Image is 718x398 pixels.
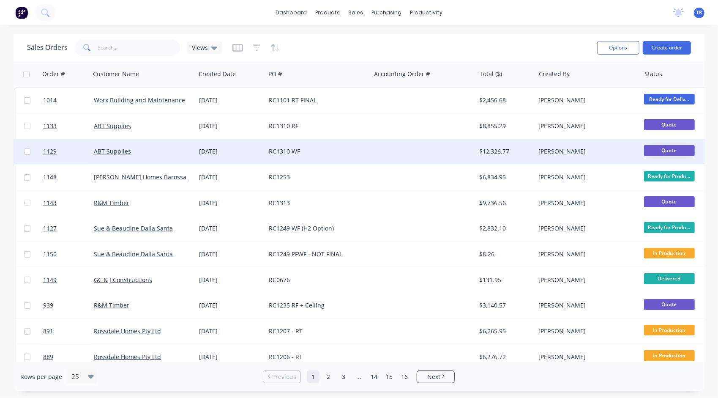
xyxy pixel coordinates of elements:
div: $6,834.95 [480,173,529,181]
button: Create order [643,41,691,55]
div: $6,276.72 [480,353,529,361]
div: RC1206 - RT [269,353,363,361]
div: [PERSON_NAME] [538,96,632,104]
div: RC1207 - RT [269,327,363,335]
a: GC & J Constructions [94,276,152,284]
span: 1143 [43,199,57,207]
a: 1127 [43,216,94,241]
div: $6,265.95 [480,327,529,335]
a: Page 15 [383,371,396,383]
div: RC1253 [269,173,363,181]
div: $9,736.56 [480,199,529,207]
span: In Production [644,350,695,361]
div: Created By [539,70,570,78]
span: 1133 [43,122,57,130]
div: [DATE] [199,199,262,207]
a: 1143 [43,190,94,216]
div: $2,832.10 [480,224,529,233]
span: Next [427,373,440,381]
span: Views [192,43,208,52]
div: $131.95 [480,276,529,284]
div: [PERSON_NAME] [538,224,632,233]
span: Delivered [644,273,695,284]
span: Rows per page [20,373,62,381]
div: [PERSON_NAME] [538,353,632,361]
a: 1148 [43,165,94,190]
div: [DATE] [199,173,262,181]
span: 1148 [43,173,57,181]
div: [PERSON_NAME] [538,276,632,284]
div: RC1310 RF [269,122,363,130]
span: 1014 [43,96,57,104]
span: 889 [43,353,53,361]
div: RC1310 WF [269,147,363,156]
div: productivity [406,6,447,19]
a: 1150 [43,242,94,267]
div: [DATE] [199,276,262,284]
h1: Sales Orders [27,44,68,52]
a: Previous page [263,373,300,381]
div: Total ($) [480,70,502,78]
a: R&M Timber [94,301,129,309]
div: products [311,6,344,19]
div: $8.26 [480,250,529,258]
div: $12,326.77 [480,147,529,156]
span: 891 [43,327,53,335]
div: [PERSON_NAME] [538,301,632,310]
span: In Production [644,248,695,258]
div: Status [644,70,662,78]
a: [PERSON_NAME] Homes Barossa [94,173,186,181]
span: TR [696,9,702,16]
a: Page 2 [322,371,335,383]
div: RC1101 RT FINAL [269,96,363,104]
a: 889 [43,344,94,370]
input: Search... [98,39,180,56]
span: Ready for Deliv... [644,94,695,104]
span: Quote [644,145,695,156]
a: 939 [43,293,94,318]
div: [PERSON_NAME] [538,199,632,207]
a: 1129 [43,139,94,164]
img: Factory [15,6,28,19]
a: dashboard [271,6,311,19]
div: [DATE] [199,224,262,233]
a: 1133 [43,113,94,139]
a: ABT Supplies [94,122,131,130]
div: RC0676 [269,276,363,284]
div: [PERSON_NAME] [538,147,632,156]
div: [DATE] [199,96,262,104]
a: Rossdale Homes Pty Ltd [94,327,161,335]
div: [PERSON_NAME] [538,327,632,335]
div: [PERSON_NAME] [538,173,632,181]
div: RC1235 RF + Ceiling [269,301,363,310]
div: $2,456.68 [480,96,529,104]
span: 1149 [43,276,57,284]
div: sales [344,6,367,19]
span: Ready for Produ... [644,222,695,233]
div: Created Date [199,70,236,78]
span: 1129 [43,147,57,156]
a: Jump forward [352,371,365,383]
button: Options [597,41,639,55]
span: Previous [272,373,296,381]
div: [DATE] [199,327,262,335]
a: Page 1 is your current page [307,371,319,383]
div: [PERSON_NAME] [538,250,632,258]
a: Page 14 [368,371,380,383]
div: Customer Name [93,70,139,78]
a: Worx Building and Maintenance [94,96,185,104]
div: $3,140.57 [480,301,529,310]
div: [PERSON_NAME] [538,122,632,130]
span: 1150 [43,250,57,258]
div: purchasing [367,6,406,19]
div: Accounting Order # [374,70,430,78]
div: $8,855.29 [480,122,529,130]
span: 1127 [43,224,57,233]
div: RC1249 WF (H2 Option) [269,224,363,233]
div: PO # [268,70,282,78]
div: [DATE] [199,353,262,361]
a: 1014 [43,88,94,113]
a: Rossdale Homes Pty Ltd [94,353,161,361]
div: RC1313 [269,199,363,207]
a: Sue & Beaudine Dalla Santa [94,224,173,232]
